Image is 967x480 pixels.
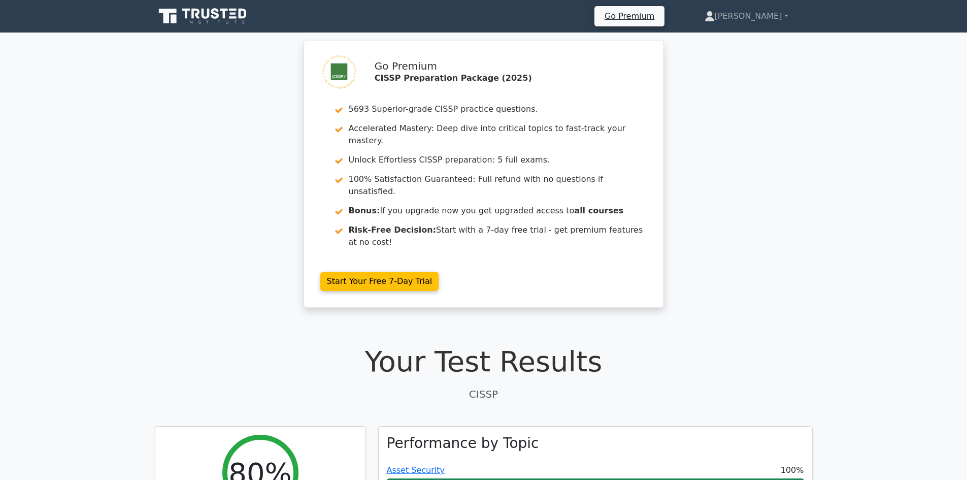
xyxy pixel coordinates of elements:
h1: Your Test Results [155,344,813,378]
span: 100% [781,464,804,476]
h3: Performance by Topic [387,435,539,452]
a: [PERSON_NAME] [680,6,813,26]
a: Asset Security [387,465,445,475]
a: Go Premium [598,9,660,23]
a: Start Your Free 7-Day Trial [320,272,439,291]
p: CISSP [155,387,813,402]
